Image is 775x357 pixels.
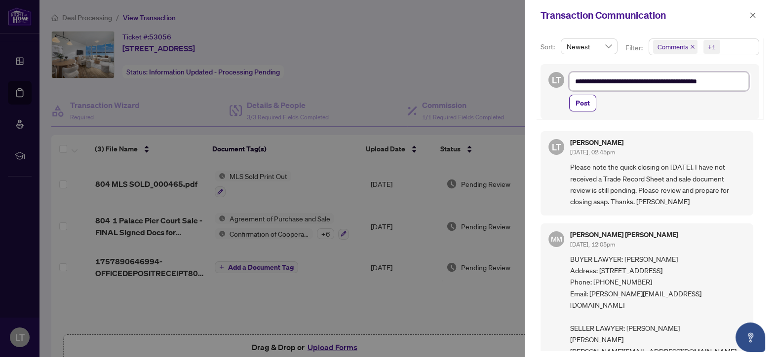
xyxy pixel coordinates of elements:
[552,140,561,154] span: LT
[570,148,615,156] span: [DATE], 02:45pm
[570,253,745,357] span: BUYER LAWYER: [PERSON_NAME] Address: [STREET_ADDRESS] Phone: [PHONE_NUMBER] Email: [PERSON_NAME][...
[658,42,688,52] span: Comments
[569,95,596,111] button: Post
[552,73,561,87] span: LT
[625,42,644,53] p: Filter:
[708,42,716,52] div: +1
[541,41,557,52] p: Sort:
[736,322,765,352] button: Open asap
[570,231,678,238] h5: [PERSON_NAME] [PERSON_NAME]
[570,241,615,248] span: [DATE], 12:05pm
[570,161,745,208] span: Please note the quick closing on [DATE]. I have not received a Trade Record Sheet and sale docume...
[576,95,590,111] span: Post
[653,40,697,54] span: Comments
[567,39,612,54] span: Newest
[690,44,695,49] span: close
[749,12,756,19] span: close
[541,8,746,23] div: Transaction Communication
[550,234,562,245] span: MM
[570,139,623,146] h5: [PERSON_NAME]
